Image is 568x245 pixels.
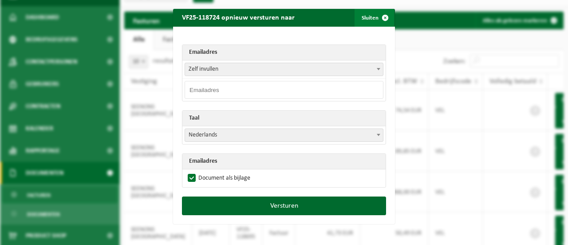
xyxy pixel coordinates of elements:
[185,129,383,141] span: Nederlands
[173,9,304,26] h2: VF25-118724 opnieuw versturen naar
[185,129,383,142] span: Nederlands
[185,81,383,99] input: Emailadres
[186,172,250,185] label: Document als bijlage
[185,63,383,76] span: Zelf invullen
[182,111,386,126] th: Taal
[355,9,394,27] button: Sluiten
[182,45,386,60] th: Emailadres
[185,63,383,76] span: Zelf invullen
[182,154,386,169] th: Emailadres
[182,197,386,215] button: Versturen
